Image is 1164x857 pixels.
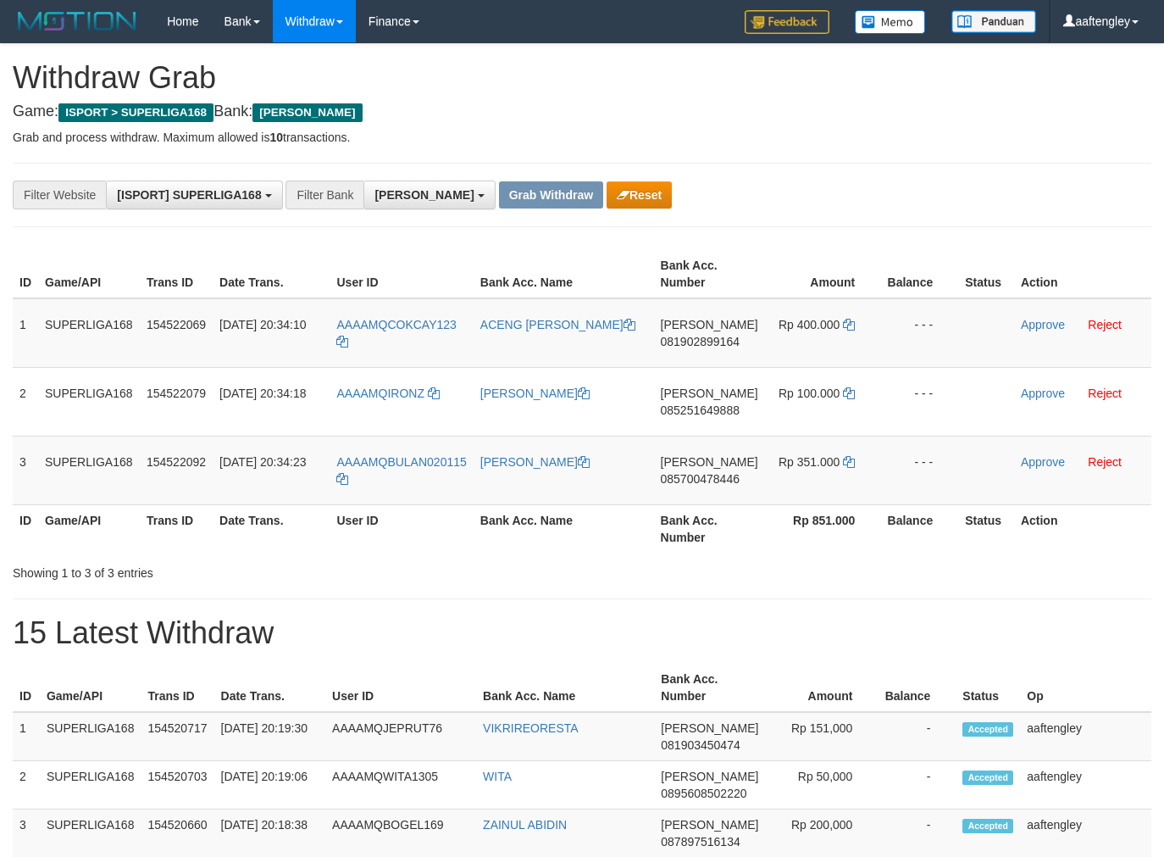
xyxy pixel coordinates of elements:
a: ACENG [PERSON_NAME] [480,318,635,331]
span: [PERSON_NAME] [374,188,474,202]
img: Button%20Memo.svg [855,10,926,34]
td: SUPERLIGA168 [40,761,141,810]
td: Rp 151,000 [765,712,878,761]
span: Copy 0895608502220 to clipboard [661,787,746,800]
th: Rp 851.000 [765,504,881,553]
span: [DATE] 20:34:23 [219,455,306,469]
span: [ISPORT] SUPERLIGA168 [117,188,261,202]
td: 1 [13,712,40,761]
span: Rp 400.000 [779,318,840,331]
span: Accepted [962,771,1013,785]
a: Approve [1021,387,1065,400]
td: SUPERLIGA168 [38,436,140,504]
span: ISPORT > SUPERLIGA168 [58,103,213,122]
th: Bank Acc. Name [474,504,654,553]
th: Bank Acc. Name [474,250,654,298]
th: Balance [880,250,958,298]
p: Grab and process withdraw. Maximum allowed is transactions. [13,129,1151,146]
th: Game/API [38,504,140,553]
td: [DATE] 20:19:06 [214,761,326,810]
span: [PERSON_NAME] [661,455,758,469]
a: WITA [483,770,512,783]
a: Reject [1088,387,1122,400]
a: AAAAMQBULAN020115 [336,455,466,486]
td: Rp 50,000 [765,761,878,810]
span: Accepted [962,722,1013,737]
div: Filter Website [13,181,106,209]
a: ZAINUL ABIDIN [483,818,567,832]
span: Copy 085251649888 to clipboard [661,403,740,417]
td: 1 [13,298,38,368]
h1: Withdraw Grab [13,61,1151,95]
td: aaftengley [1020,712,1151,761]
th: Game/API [40,664,141,712]
a: Reject [1088,455,1122,469]
th: Bank Acc. Number [654,664,765,712]
span: [PERSON_NAME] [661,387,758,400]
th: Balance [880,504,958,553]
a: AAAAMQCOKCAY123 [336,318,456,348]
span: 154522069 [147,318,206,331]
strong: 10 [269,131,283,144]
span: [PERSON_NAME] [661,721,758,735]
td: 3 [13,436,38,504]
td: 2 [13,761,40,810]
span: AAAAMQIRONZ [336,387,424,400]
th: Trans ID [140,250,213,298]
span: Rp 351.000 [779,455,840,469]
th: Status [958,504,1014,553]
th: Date Trans. [213,250,330,298]
span: [PERSON_NAME] [252,103,362,122]
a: [PERSON_NAME] [480,455,590,469]
a: Copy 100000 to clipboard [843,387,855,400]
button: [PERSON_NAME] [363,181,495,209]
th: Action [1014,250,1151,298]
th: ID [13,250,38,298]
td: 154520703 [141,761,213,810]
td: - [878,761,956,810]
h4: Game: Bank: [13,103,1151,120]
img: MOTION_logo.png [13,8,141,34]
th: User ID [330,504,473,553]
th: User ID [330,250,473,298]
a: AAAAMQIRONZ [336,387,439,400]
td: - - - [880,367,958,436]
th: ID [13,504,38,553]
td: SUPERLIGA168 [38,298,140,368]
div: Showing 1 to 3 of 3 entries [13,558,473,582]
td: 154520717 [141,712,213,761]
span: Copy 085700478446 to clipboard [661,472,740,486]
th: Status [958,250,1014,298]
th: Bank Acc. Number [654,504,765,553]
td: aaftengley [1020,761,1151,810]
span: Rp 100.000 [779,387,840,400]
span: [PERSON_NAME] [661,770,758,783]
th: User ID [325,664,476,712]
a: Reject [1088,318,1122,331]
span: Copy 081902899164 to clipboard [661,335,740,348]
span: Copy 087897516134 to clipboard [661,835,740,849]
a: Approve [1021,318,1065,331]
img: panduan.png [951,10,1036,33]
td: AAAAMQWITA1305 [325,761,476,810]
th: Status [956,664,1020,712]
button: [ISPORT] SUPERLIGA168 [106,181,282,209]
button: Grab Withdraw [499,181,603,209]
th: Game/API [38,250,140,298]
h1: 15 Latest Withdraw [13,616,1151,650]
a: Copy 400000 to clipboard [843,318,855,331]
span: [DATE] 20:34:10 [219,318,306,331]
td: [DATE] 20:19:30 [214,712,326,761]
th: Date Trans. [213,504,330,553]
td: 2 [13,367,38,436]
td: SUPERLIGA168 [38,367,140,436]
span: [PERSON_NAME] [661,818,758,832]
td: - - - [880,298,958,368]
a: Approve [1021,455,1065,469]
td: SUPERLIGA168 [40,712,141,761]
th: Date Trans. [214,664,326,712]
th: Action [1014,504,1151,553]
th: ID [13,664,40,712]
th: Bank Acc. Name [476,664,654,712]
th: Op [1020,664,1151,712]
